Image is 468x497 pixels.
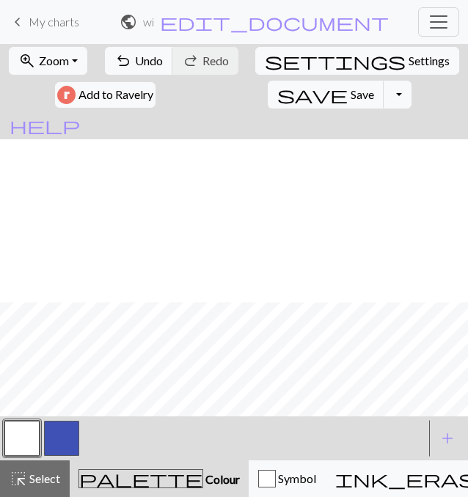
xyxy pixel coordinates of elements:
img: Ravelry [57,86,76,104]
button: Colour [70,460,249,497]
span: Settings [409,52,450,70]
span: public [120,12,137,32]
button: Toggle navigation [418,7,459,37]
span: Add to Ravelry [78,86,153,104]
span: undo [114,51,132,71]
h2: wiggle / scarf [143,15,153,29]
button: Symbol [249,460,326,497]
span: Symbol [276,471,316,485]
a: My charts [9,10,79,34]
span: Colour [203,472,240,486]
span: Select [27,471,60,485]
span: settings [265,51,406,71]
span: add [439,428,456,449]
span: save [277,84,348,105]
span: highlight_alt [10,468,27,489]
i: Settings [265,52,406,70]
button: Zoom [9,47,87,75]
span: help [10,115,80,136]
span: zoom_in [18,51,36,71]
span: Save [351,87,374,101]
button: Save [268,81,384,108]
button: Add to Ravelry [55,82,156,108]
button: SettingsSettings [255,47,459,75]
span: My charts [29,15,79,29]
button: Undo [105,47,173,75]
span: edit_document [160,12,389,32]
span: palette [79,468,202,489]
span: Undo [135,54,163,67]
span: keyboard_arrow_left [9,12,26,32]
span: Zoom [39,54,69,67]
